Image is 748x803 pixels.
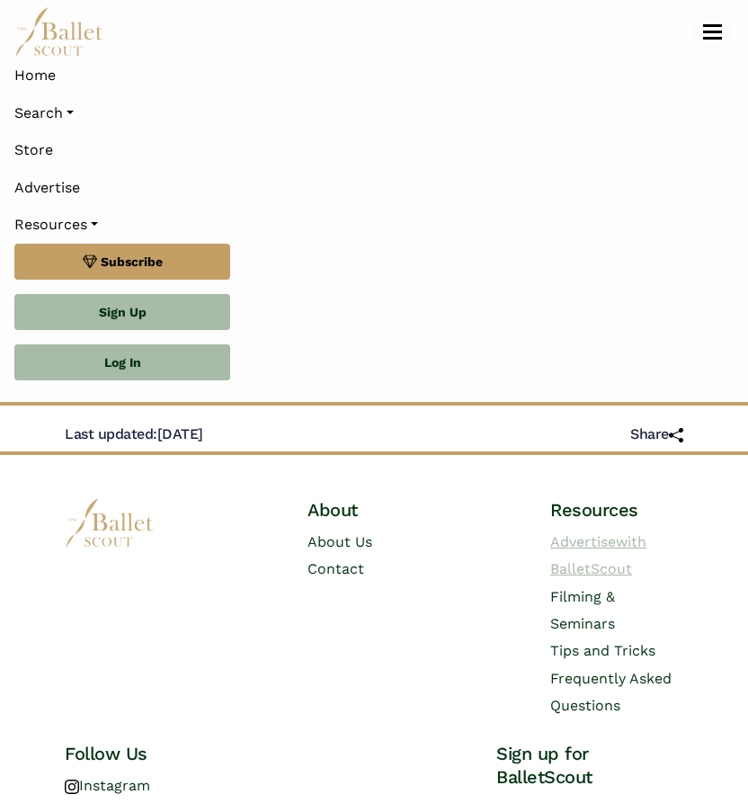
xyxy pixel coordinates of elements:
a: About Us [307,533,372,550]
a: Advertise [14,169,734,207]
img: gem.svg [83,252,97,272]
a: Frequently Asked Questions [550,670,672,714]
a: Sign Up [14,294,230,330]
a: Store [14,131,734,169]
a: Tips and Tricks [550,642,655,659]
h5: Share [630,425,683,444]
h5: [DATE] [65,425,203,444]
h4: Resources [550,498,683,522]
img: logo [65,498,155,548]
a: Subscribe [14,244,230,280]
a: Instagram [65,777,150,794]
a: Home [14,57,734,94]
a: Search [14,94,734,132]
img: instagram logo [65,780,79,794]
h4: Follow Us [65,742,252,765]
h4: About [307,498,441,522]
a: Filming & Seminars [550,588,615,632]
a: Log In [14,344,230,380]
a: Resources [14,206,734,244]
a: Advertisewith BalletScout [550,533,646,577]
h4: Sign up for BalletScout [496,742,683,789]
span: Subscribe [101,252,163,272]
button: Toggle navigation [691,23,734,40]
span: Last updated: [65,425,157,442]
a: Contact [307,560,364,577]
